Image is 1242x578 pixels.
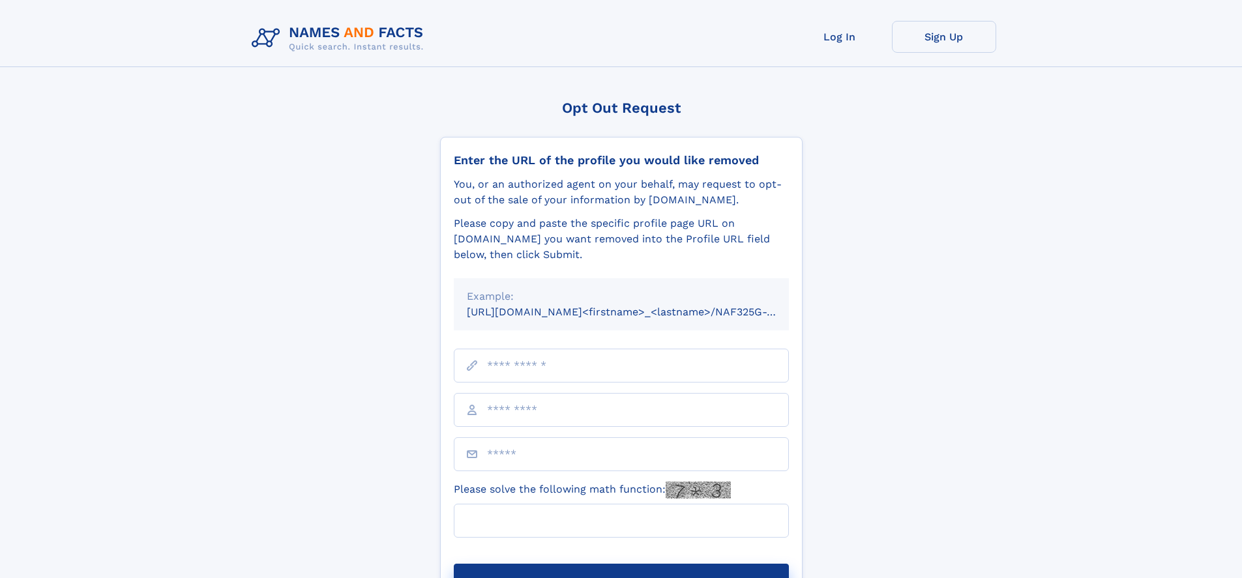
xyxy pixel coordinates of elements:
[440,100,803,116] div: Opt Out Request
[454,216,789,263] div: Please copy and paste the specific profile page URL on [DOMAIN_NAME] you want removed into the Pr...
[788,21,892,53] a: Log In
[892,21,996,53] a: Sign Up
[467,306,814,318] small: [URL][DOMAIN_NAME]<firstname>_<lastname>/NAF325G-xxxxxxxx
[454,177,789,208] div: You, or an authorized agent on your behalf, may request to opt-out of the sale of your informatio...
[454,482,731,499] label: Please solve the following math function:
[454,153,789,167] div: Enter the URL of the profile you would like removed
[246,21,434,56] img: Logo Names and Facts
[467,289,776,304] div: Example:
